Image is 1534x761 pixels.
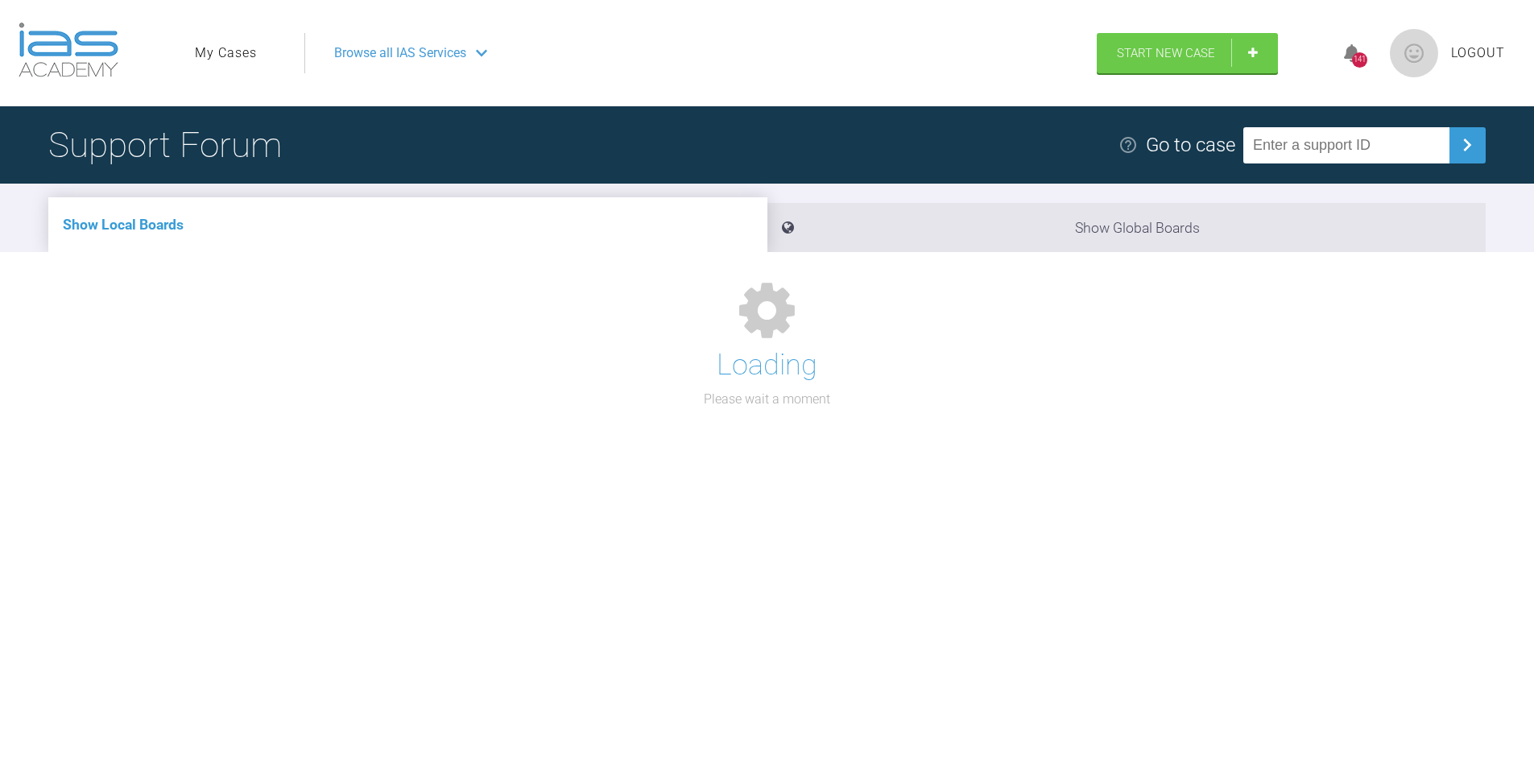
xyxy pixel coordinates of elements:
[1243,127,1449,163] input: Enter a support ID
[195,43,257,64] a: My Cases
[1097,33,1278,73] a: Start New Case
[1451,43,1505,64] a: Logout
[1118,135,1138,155] img: help.e70b9f3d.svg
[1117,46,1215,60] span: Start New Case
[704,389,830,410] p: Please wait a moment
[1454,132,1480,158] img: chevronRight.28bd32b0.svg
[334,43,466,64] span: Browse all IAS Services
[48,197,767,252] li: Show Local Boards
[1352,52,1367,68] div: 141
[48,117,282,173] h1: Support Forum
[1390,29,1438,77] img: profile.png
[1146,130,1235,160] div: Go to case
[717,342,817,389] h1: Loading
[767,203,1486,252] li: Show Global Boards
[19,23,118,77] img: logo-light.3e3ef733.png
